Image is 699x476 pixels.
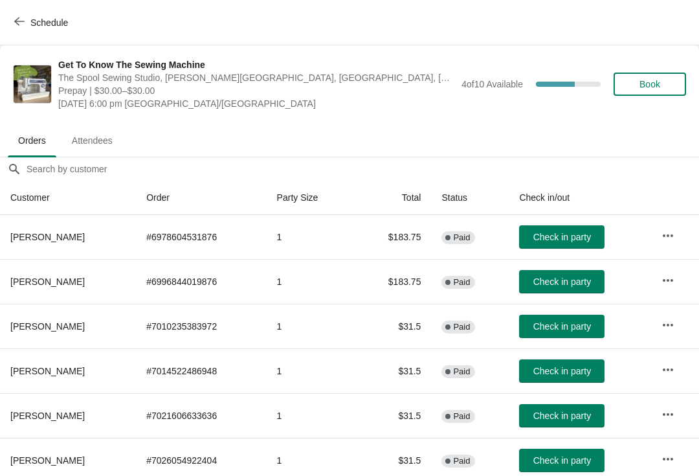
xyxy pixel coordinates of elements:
[453,456,470,466] span: Paid
[10,277,85,287] span: [PERSON_NAME]
[10,366,85,376] span: [PERSON_NAME]
[8,129,56,152] span: Orders
[431,181,509,215] th: Status
[519,225,605,249] button: Check in party
[461,79,523,89] span: 4 of 10 Available
[136,259,266,304] td: # 6996844019876
[10,455,85,466] span: [PERSON_NAME]
[453,411,470,422] span: Paid
[267,215,355,259] td: 1
[6,11,78,34] button: Schedule
[355,181,431,215] th: Total
[355,348,431,393] td: $31.5
[519,359,605,383] button: Check in party
[10,232,85,242] span: [PERSON_NAME]
[453,367,470,377] span: Paid
[509,181,650,215] th: Check in/out
[533,321,591,332] span: Check in party
[533,411,591,421] span: Check in party
[533,232,591,242] span: Check in party
[355,215,431,259] td: $183.75
[355,304,431,348] td: $31.5
[519,270,605,293] button: Check in party
[58,84,455,97] span: Prepay | $30.00–$30.00
[10,411,85,421] span: [PERSON_NAME]
[61,129,123,152] span: Attendees
[519,449,605,472] button: Check in party
[267,181,355,215] th: Party Size
[453,232,470,243] span: Paid
[267,259,355,304] td: 1
[519,315,605,338] button: Check in party
[136,304,266,348] td: # 7010235383972
[267,304,355,348] td: 1
[267,348,355,393] td: 1
[639,79,660,89] span: Book
[10,321,85,332] span: [PERSON_NAME]
[26,157,699,181] input: Search by customer
[58,71,455,84] span: The Spool Sewing Studio, [PERSON_NAME][GEOGRAPHIC_DATA], [GEOGRAPHIC_DATA], [GEOGRAPHIC_DATA], [G...
[136,181,266,215] th: Order
[30,17,68,28] span: Schedule
[453,322,470,332] span: Paid
[355,393,431,438] td: $31.5
[533,277,591,287] span: Check in party
[533,455,591,466] span: Check in party
[267,393,355,438] td: 1
[58,97,455,110] span: [DATE] 6:00 pm [GEOGRAPHIC_DATA]/[GEOGRAPHIC_DATA]
[58,58,455,71] span: Get To Know The Sewing Machine
[614,73,686,96] button: Book
[453,277,470,288] span: Paid
[14,65,51,103] img: Get To Know The Sewing Machine
[136,215,266,259] td: # 6978604531876
[533,366,591,376] span: Check in party
[136,393,266,438] td: # 7021606633636
[519,404,605,427] button: Check in party
[355,259,431,304] td: $183.75
[136,348,266,393] td: # 7014522486948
